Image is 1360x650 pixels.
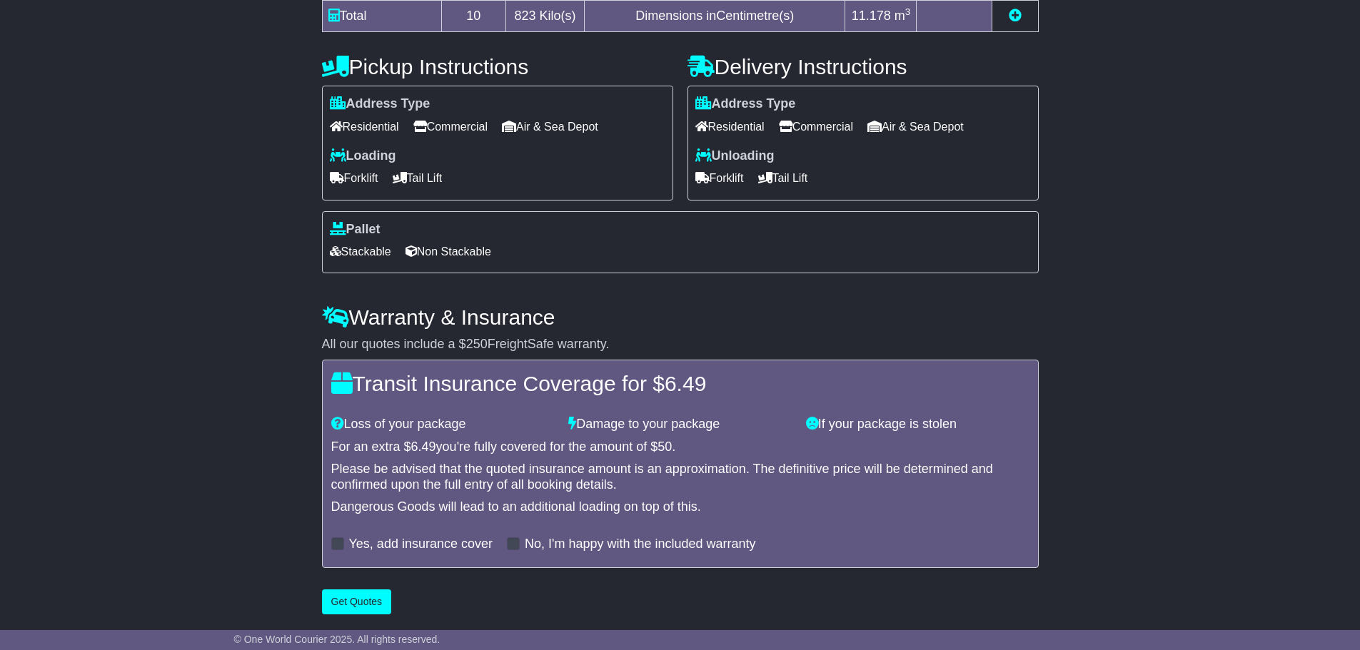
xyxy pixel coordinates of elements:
label: Pallet [330,222,381,238]
div: For an extra $ you're fully covered for the amount of $ . [331,440,1029,455]
h4: Transit Insurance Coverage for $ [331,372,1029,395]
h4: Warranty & Insurance [322,305,1039,329]
label: Yes, add insurance cover [349,537,493,552]
td: Total [322,1,441,32]
span: Tail Lift [758,167,808,189]
h4: Delivery Instructions [687,55,1039,78]
label: No, I'm happy with the included warranty [525,537,756,552]
span: Residential [695,116,765,138]
div: Loss of your package [324,417,562,432]
button: Get Quotes [322,589,392,614]
label: Unloading [695,148,775,164]
div: Dangerous Goods will lead to an additional loading on top of this. [331,499,1029,515]
td: Kilo(s) [506,1,585,32]
span: 250 [466,337,488,351]
label: Address Type [330,96,430,112]
div: If your package is stolen [799,417,1037,432]
div: Damage to your package [561,417,799,432]
div: All our quotes include a $ FreightSafe warranty. [322,337,1039,352]
label: Loading [330,148,396,164]
span: Stackable [330,240,391,263]
span: 50 [658,440,672,454]
h4: Pickup Instructions [322,55,673,78]
span: © One World Courier 2025. All rights reserved. [234,634,440,645]
span: Residential [330,116,399,138]
span: Commercial [413,116,488,138]
span: 11.178 [852,9,891,23]
span: Air & Sea Depot [867,116,964,138]
span: Forklift [695,167,744,189]
span: Commercial [779,116,853,138]
span: Air & Sea Depot [502,116,598,138]
span: m [895,9,911,23]
span: Non Stackable [406,240,491,263]
label: Address Type [695,96,796,112]
span: Forklift [330,167,378,189]
sup: 3 [905,6,911,17]
span: 823 [515,9,536,23]
td: Dimensions in Centimetre(s) [585,1,845,32]
span: 6.49 [411,440,436,454]
div: Please be advised that the quoted insurance amount is an approximation. The definitive price will... [331,462,1029,492]
span: Tail Lift [393,167,443,189]
td: 10 [441,1,506,32]
span: 6.49 [665,372,706,395]
a: Add new item [1009,9,1022,23]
